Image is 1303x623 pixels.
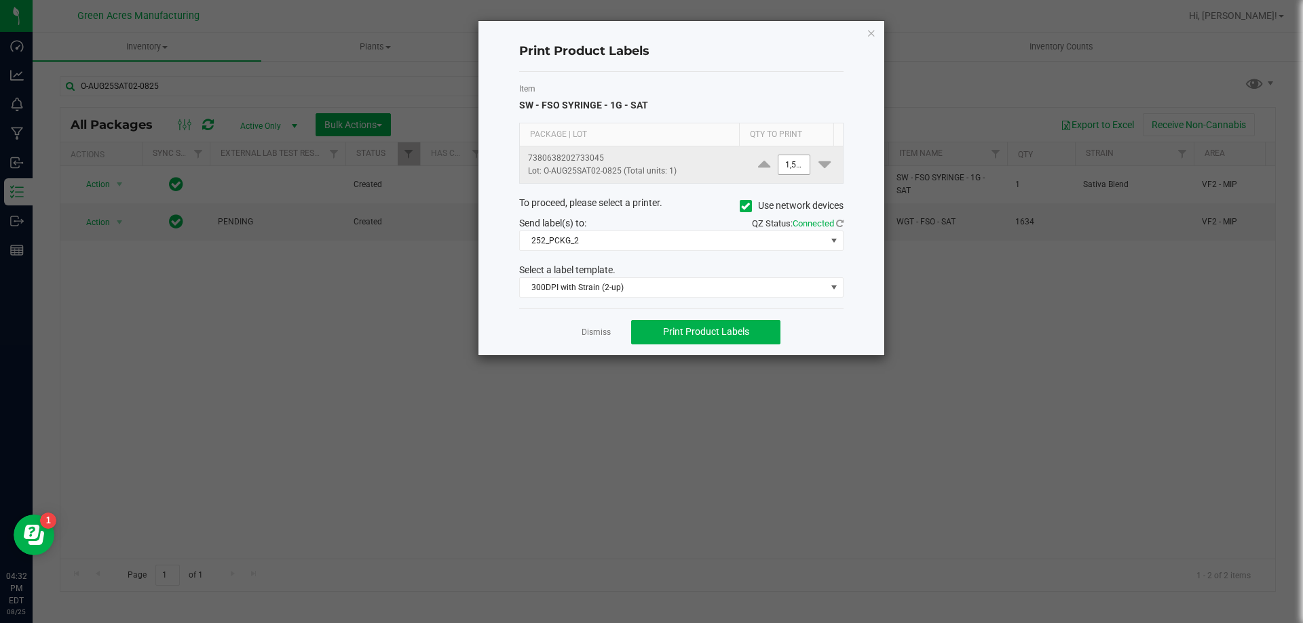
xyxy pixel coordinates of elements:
a: Dismiss [582,327,611,338]
span: Send label(s) to: [519,218,586,228]
h4: Print Product Labels [519,43,844,60]
span: 252_PCKG_2 [520,231,826,250]
p: Lot: O-AUG25SAT02-0825 (Total units: 1) [528,165,738,178]
span: QZ Status: [752,218,844,228]
div: Select a label template. [509,263,854,277]
span: Connected [793,218,834,228]
span: 300DPI with Strain (2-up) [520,278,826,297]
th: Qty to Print [739,123,833,146]
div: To proceed, please select a printer. [509,196,854,216]
iframe: Resource center [14,515,54,555]
button: Print Product Labels [631,320,780,344]
p: 7380638202733045 [528,152,738,165]
span: Print Product Labels [663,326,749,337]
iframe: Resource center unread badge [40,513,56,529]
label: Use network devices [740,199,844,213]
span: SW - FSO SYRINGE - 1G - SAT [519,100,648,110]
th: Package | Lot [520,123,739,146]
label: Item [519,83,844,95]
